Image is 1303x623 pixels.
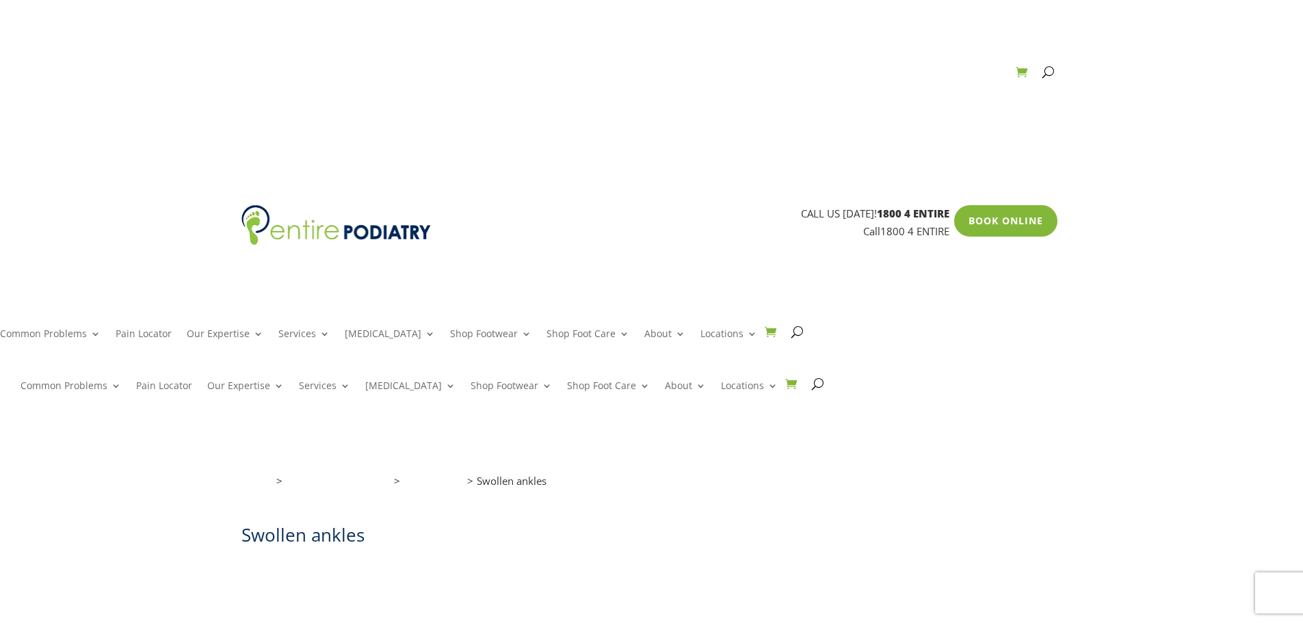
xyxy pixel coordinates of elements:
[207,381,284,410] a: Our Expertise
[880,224,949,238] a: 1800 4 ENTIRE
[241,522,1062,554] h1: Swollen ankles
[959,67,1008,82] a: Contact Us
[567,381,650,410] a: Shop Foot Care
[954,205,1057,237] a: Book Online
[21,381,121,410] a: Common Problems
[241,234,431,248] a: Entire Podiatry
[665,381,706,410] a: About
[477,474,547,488] span: Swollen ankles
[187,329,263,358] a: Our Expertise
[877,207,949,220] span: 1800 4 ENTIRE
[471,381,552,410] a: Shop Footwear
[365,381,456,410] a: [MEDICAL_DATA]
[241,474,270,488] a: Home
[700,329,757,358] a: Locations
[547,329,629,358] a: Shop Foot Care
[241,472,1062,500] nav: breadcrumb
[286,474,388,488] a: Problems & Solutions
[431,205,949,223] p: CALL US [DATE]!
[644,329,685,358] a: About
[116,329,172,358] a: Pain Locator
[278,329,330,358] a: Services
[241,205,431,245] img: logo (1)
[404,474,461,488] a: Joint-related
[299,381,350,410] a: Services
[345,329,435,358] a: [MEDICAL_DATA]
[450,329,531,358] a: Shop Footwear
[136,381,192,410] a: Pain Locator
[721,381,778,410] a: Locations
[431,223,949,241] p: Call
